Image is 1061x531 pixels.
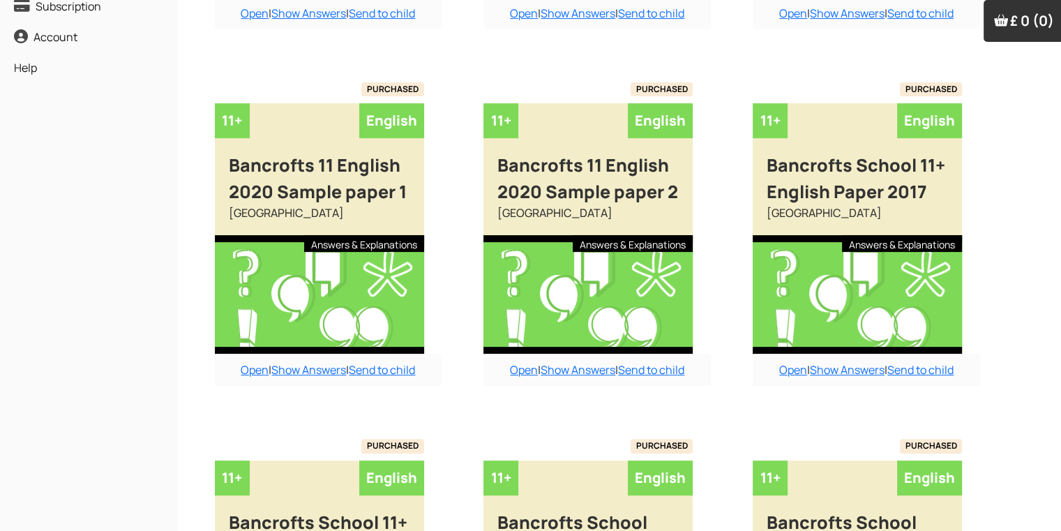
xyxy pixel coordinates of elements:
a: Send to child [349,362,415,377]
div: Bancrofts 11 English 2020 Sample paper 1 [215,138,424,204]
a: Send to child [887,6,954,21]
div: 11+ [753,461,788,495]
div: English [897,103,962,138]
div: English [628,461,693,495]
a: Send to child [349,6,415,21]
span: PURCHASED [900,439,963,453]
div: | | [483,354,711,386]
div: 11+ [753,103,788,138]
div: 11+ [483,461,518,495]
a: Show Answers [271,6,346,21]
div: 11+ [215,103,250,138]
span: PURCHASED [361,439,424,453]
span: £ 0 (0) [1010,11,1054,30]
a: Show Answers [541,6,615,21]
a: Open [241,6,269,21]
div: English [359,103,424,138]
div: [GEOGRAPHIC_DATA] [483,204,693,235]
div: | | [215,354,442,386]
a: Open [510,362,538,377]
span: PURCHASED [900,82,963,96]
div: Bancrofts 11 English 2020 Sample paper 2 [483,138,693,204]
span: PURCHASED [631,439,693,453]
a: Show Answers [810,6,885,21]
div: English [628,103,693,138]
a: Help [10,56,167,80]
a: Send to child [887,362,954,377]
div: | | [753,354,980,386]
a: Open [779,362,807,377]
div: English [897,461,962,495]
div: Answers & Explanations [573,235,693,252]
img: Your items in the shopping basket [994,13,1008,27]
div: [GEOGRAPHIC_DATA] [753,204,962,235]
a: Account [10,25,167,49]
a: Send to child [618,362,684,377]
a: Send to child [618,6,684,21]
div: [GEOGRAPHIC_DATA] [215,204,424,235]
div: Answers & Explanations [304,235,424,252]
a: Show Answers [810,362,885,377]
a: Open [779,6,807,21]
a: Show Answers [541,362,615,377]
span: PURCHASED [361,82,424,96]
div: 11+ [215,461,250,495]
div: English [359,461,424,495]
a: Open [241,362,269,377]
div: Bancrofts School 11+ English Paper 2017 [753,138,962,204]
a: Open [510,6,538,21]
div: Answers & Explanations [842,235,962,252]
div: 11+ [483,103,518,138]
a: Show Answers [271,362,346,377]
span: PURCHASED [631,82,693,96]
